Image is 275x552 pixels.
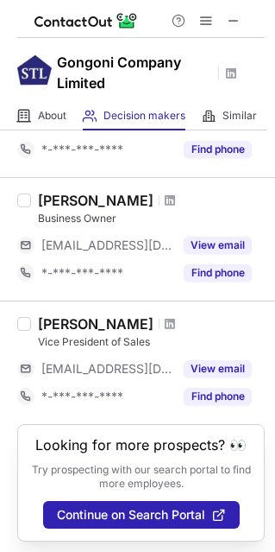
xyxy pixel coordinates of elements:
span: [EMAIL_ADDRESS][DOMAIN_NAME] [41,238,173,253]
button: Reveal Button [184,388,252,405]
p: Try prospecting with our search portal to find more employees. [30,463,252,491]
img: b44bad5d6a37b33840db7b5b0b142e3c [17,53,52,87]
div: [PERSON_NAME] [38,192,153,209]
button: Continue on Search Portal [43,501,240,529]
header: Looking for more prospects? 👀 [35,437,247,453]
span: Decision makers [103,109,185,123]
div: Vice President of Sales [38,334,265,350]
div: [PERSON_NAME] [38,315,153,333]
button: Reveal Button [184,141,252,158]
span: About [38,109,66,123]
span: Similar [222,109,257,123]
span: Continue on Search Portal [57,508,205,522]
button: Reveal Button [184,360,252,378]
button: Reveal Button [184,264,252,282]
button: Reveal Button [184,237,252,254]
h1: Gongoni Company Limited [57,52,212,93]
div: Business Owner [38,211,265,226]
img: ContactOut v5.3.10 [34,10,138,31]
span: [EMAIL_ADDRESS][DOMAIN_NAME] [41,361,173,377]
